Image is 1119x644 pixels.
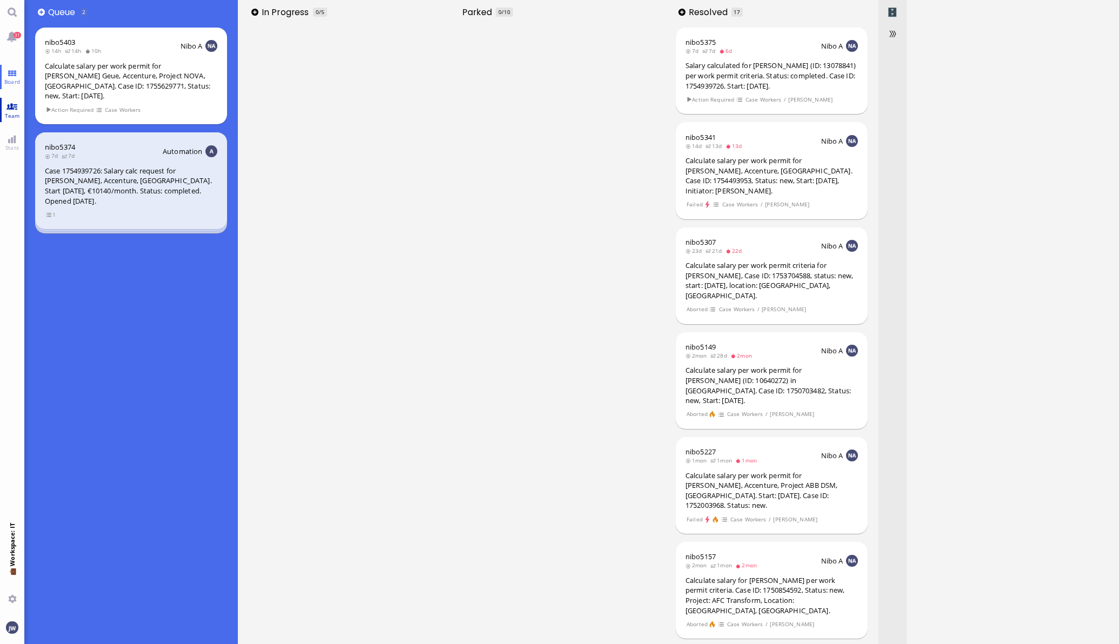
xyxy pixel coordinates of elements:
[685,471,858,511] div: Calculate salary per work permit for [PERSON_NAME], Accenture, Project ABB DSM, [GEOGRAPHIC_DATA]...
[765,410,768,419] span: /
[45,61,217,101] div: Calculate salary per work permit for [PERSON_NAME] Geue, Accenture, Project NOVA, [GEOGRAPHIC_DAT...
[14,32,21,38] span: 31
[727,410,763,419] span: Case Workers
[705,142,725,150] span: 13d
[773,515,818,524] span: [PERSON_NAME]
[846,450,858,461] img: NA
[770,410,815,419] span: [PERSON_NAME]
[705,247,725,254] span: 21d
[887,6,897,18] span: Archived
[725,142,745,150] span: 13d
[757,305,760,314] span: /
[45,142,75,152] a: nibo5374
[104,105,141,115] span: Case Workers
[2,112,23,119] span: Team
[685,142,705,150] span: 14d
[719,47,736,55] span: 6d
[251,9,258,16] button: Add
[745,95,782,104] span: Case Workers
[685,447,716,457] a: nibo5227
[689,6,731,18] span: Resolved
[85,47,105,55] span: 10h
[760,200,763,209] span: /
[502,8,510,16] span: /10
[685,342,716,352] a: nibo5149
[45,105,94,115] span: Action Required
[727,620,763,629] span: Case Workers
[821,136,843,146] span: Nibo A
[685,552,716,561] a: nibo5157
[846,135,858,147] img: NA
[730,515,767,524] span: Case Workers
[768,515,771,524] span: /
[2,78,23,85] span: Board
[686,95,735,104] span: Action Required
[82,8,85,16] span: 2
[8,566,16,591] span: 💼 Workspace: IT
[710,352,730,359] span: 28d
[6,621,18,633] img: You
[498,8,502,16] span: 0
[48,6,79,18] span: Queue
[735,561,760,569] span: 2mon
[181,41,203,51] span: Nibo A
[62,152,78,159] span: 7d
[722,200,758,209] span: Case Workers
[710,561,735,569] span: 1mon
[685,132,716,142] a: nibo5341
[846,345,858,357] img: NA
[45,37,75,47] a: nibo5403
[821,41,843,51] span: Nibo A
[685,352,710,359] span: 2mon
[205,40,217,52] img: NA
[686,515,703,524] span: Failed
[730,352,755,359] span: 2mon
[821,451,843,460] span: Nibo A
[821,556,843,566] span: Nibo A
[316,8,319,16] span: 0
[685,37,716,47] a: nibo5375
[685,260,858,300] div: Calculate salary per work permit criteria for [PERSON_NAME], Case ID: 1753704588, status: new, st...
[846,240,858,252] img: NA
[685,237,716,247] a: nibo5307
[783,95,787,104] span: /
[45,210,56,219] span: view 1 items
[65,47,85,55] span: 14h
[319,8,324,16] span: /5
[38,9,45,16] button: Add
[685,561,710,569] span: 2mon
[685,365,858,405] div: Calculate salary per work permit for [PERSON_NAME] (ID: 10640272) in [GEOGRAPHIC_DATA]. Case ID: ...
[846,555,858,567] img: NA
[462,6,496,18] span: Parked
[710,457,735,464] span: 1mon
[686,305,708,314] span: Aborted
[770,620,815,629] span: [PERSON_NAME]
[685,457,710,464] span: 1mon
[685,247,705,254] span: 23d
[821,346,843,355] span: Nibo A
[765,200,810,209] span: [PERSON_NAME]
[45,47,65,55] span: 14h
[821,241,843,251] span: Nibo A
[163,146,202,156] span: Automation
[734,8,740,16] span: 17
[718,305,755,314] span: Case Workers
[685,47,702,55] span: 7d
[702,47,719,55] span: 7d
[685,156,858,196] div: Calculate salary per work permit for [PERSON_NAME], Accenture, [GEOGRAPHIC_DATA]. Case ID: 175449...
[762,305,807,314] span: [PERSON_NAME]
[45,152,62,159] span: 7d
[725,247,745,254] span: 22d
[686,410,708,419] span: Aborted
[686,620,708,629] span: Aborted
[45,166,217,206] div: Case 1754939726: Salary calc request for [PERSON_NAME], Accenture, [GEOGRAPHIC_DATA]. Start [DATE...
[678,9,685,16] button: Add
[686,200,703,209] span: Failed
